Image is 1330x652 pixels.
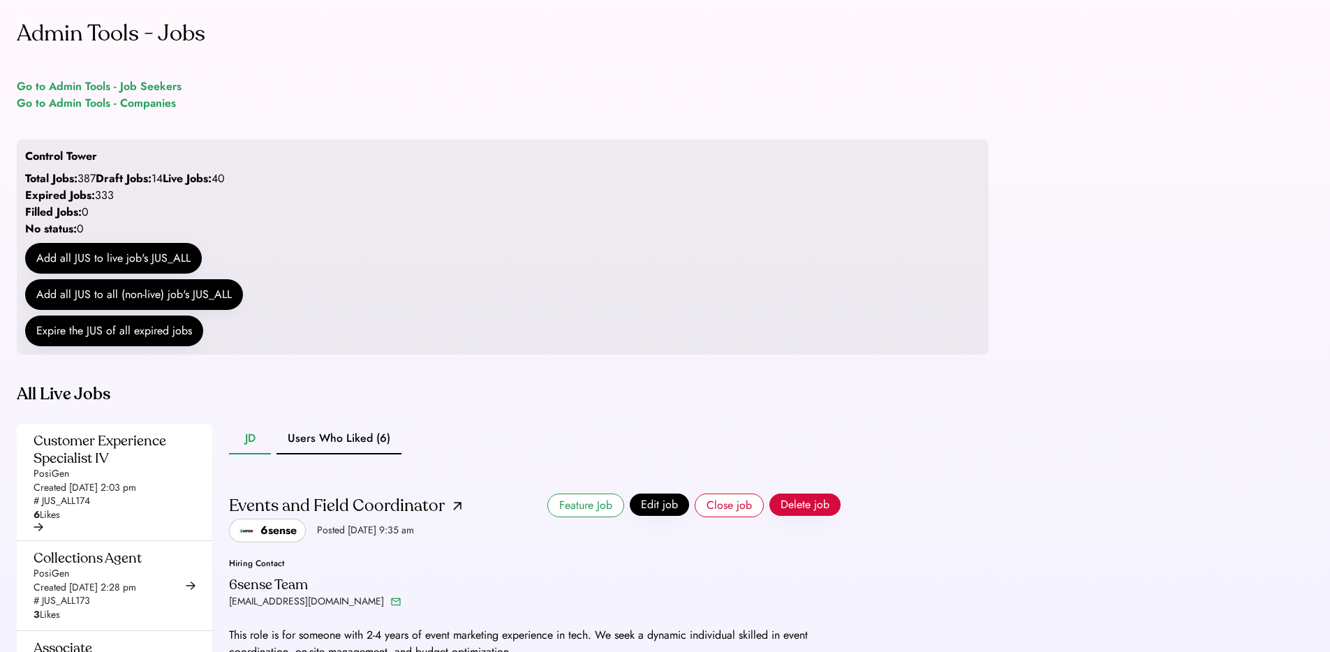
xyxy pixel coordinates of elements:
[17,383,841,406] div: All Live Jobs
[17,17,205,50] div: Admin Tools - Jobs
[229,559,402,568] div: Hiring Contact
[229,576,308,593] div: 6sense Team
[186,581,195,591] img: arrow-right-black.svg
[25,170,77,186] strong: Total Jobs:
[547,494,624,517] button: Feature Job
[317,524,414,538] div: Posted [DATE] 9:35 am
[34,567,69,581] div: PosiGen
[34,594,90,608] div: # JUS_ALL173
[260,522,297,539] div: 6sense
[34,481,136,495] div: Created [DATE] 2:03 pm
[34,467,69,481] div: PosiGen
[769,494,841,516] button: Delete job
[17,95,176,112] a: Go to Admin Tools - Companies
[25,221,77,237] strong: No status:
[238,522,255,539] img: 6sense.png
[34,549,142,567] div: Collections Agent
[25,279,243,310] button: Add all JUS to all (non-live) job's JUS_ALL
[163,170,212,186] strong: Live Jobs:
[34,494,90,508] div: # JUS_ALL174
[229,424,271,454] button: JD
[25,187,95,203] strong: Expired Jobs:
[17,78,182,95] a: Go to Admin Tools - Job Seekers
[25,148,97,165] div: Control Tower
[25,170,225,237] div: 387 14 40 333 0 0
[34,522,43,532] img: arrow-right-black.svg
[630,494,689,516] button: Edit job
[229,495,445,517] div: Events and Field Coordinator
[96,170,152,186] strong: Draft Jobs:
[276,424,401,454] button: Users Who Liked (6)
[25,316,203,346] button: Expire the JUS of all expired jobs
[25,204,82,220] strong: Filled Jobs:
[34,608,60,622] div: Likes
[34,607,40,621] strong: 3
[229,593,384,610] div: [EMAIL_ADDRESS][DOMAIN_NAME]
[25,243,202,274] button: Add all JUS to live job's JUS_ALL
[695,494,764,517] button: Close job
[34,507,40,521] strong: 6
[34,581,136,595] div: Created [DATE] 2:28 pm
[453,502,461,510] img: arrow-up-right.png
[34,508,60,522] div: Likes
[34,432,187,467] div: Customer Experience Specialist IV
